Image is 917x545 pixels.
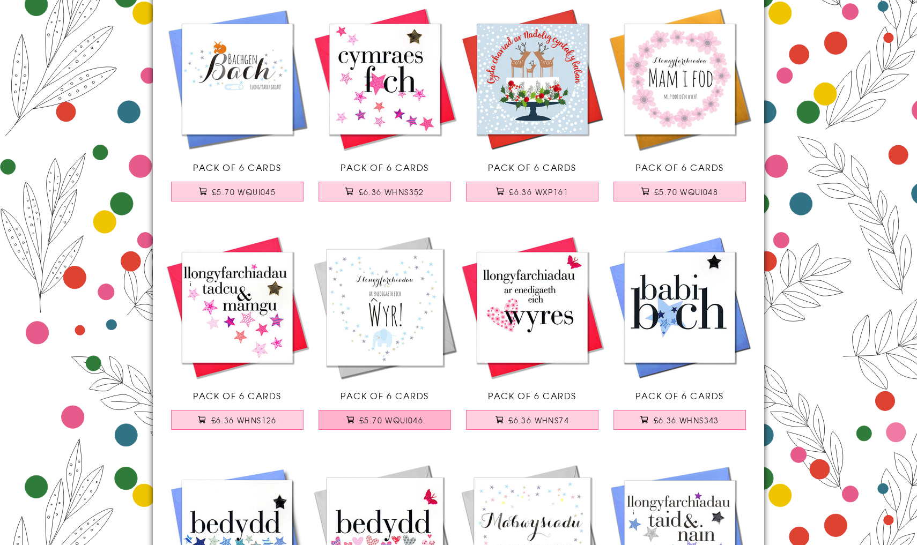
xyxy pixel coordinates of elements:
[212,186,276,197] span: £5.70 WQUI045
[311,5,458,212] a: Welsh Baby Girl Card, Cymraes Fach, Pink Stars, fabric butterfly embellished Pack of 6 Cards £6.3...
[654,186,718,197] span: £5.70 WQUI048
[171,182,304,201] button: £5.70 WQUI045
[164,5,311,212] a: Welsh Baby Card, Mobile, Baby Boy Congratulations Pack of 6 Cards £5.70 WQUI045
[193,389,282,402] span: Pack of 6 Cards
[319,410,452,430] button: £5.70 WQUI046
[488,389,576,402] span: Pack of 6 Cards
[164,5,311,153] img: Welsh Baby Card, Mobile, Baby Boy Congratulations
[458,234,606,441] a: Welsh New Granddaughter Congratulations Card, Pink Heart, butterfly embellished Pack of 6 Cards £...
[488,161,576,174] span: Pack of 6 Cards
[311,234,458,441] a: Welsh Congratulations on the birth of your Grandson, Wyr, Baby Boy Pack of 6 Cards £5.70 WQUI046
[635,161,724,174] span: Pack of 6 Cards
[171,410,304,430] button: £6.36 WHNS126
[508,415,569,425] span: £6.36 WHNS74
[319,182,452,201] button: £6.36 WHNS352
[606,234,753,381] img: Welsh Baby Card, Babi Bach, Baby Boy - Silver Star, padded star embellished
[458,5,606,212] a: Welsh Babys 1st Christmas Card, Nadolig Llawen, Reindeer, Pompom Embellished Pack of 6 Cards £6.3...
[509,186,568,197] span: £6.36 WXP161
[606,5,753,153] img: Welsh Baby Card, Congratulations Mum to be, You'll be brilliant
[311,5,458,153] img: Welsh Baby Girl Card, Cymraes Fach, Pink Stars, fabric butterfly embellished
[211,415,277,425] span: £6.36 WHNS126
[193,161,282,174] span: Pack of 6 Cards
[164,234,311,381] img: Welsh Congratulations Grandparent Card, Tadcu & Mamgu, padded star embellished
[164,234,311,441] a: Welsh Congratulations Grandparent Card, Tadcu & Mamgu, padded star embellished Pack of 6 Cards £6...
[466,410,599,430] button: £6.36 WHNS74
[606,234,753,441] a: Welsh Baby Card, Babi Bach, Baby Boy - Silver Star, padded star embellished Pack of 6 Cards £6.36...
[606,5,753,212] a: Welsh Baby Card, Congratulations Mum to be, You'll be brilliant Pack of 6 Cards £5.70 WQUI048
[341,161,429,174] span: Pack of 6 Cards
[613,410,746,430] button: £6.36 WHNS343
[466,182,599,201] button: £6.36 WXP161
[359,186,424,197] span: £6.36 WHNS352
[458,5,606,153] img: Welsh Babys 1st Christmas Card, Nadolig Llawen, Reindeer, Pompom Embellished
[635,389,724,402] span: Pack of 6 Cards
[654,415,719,425] span: £6.36 WHNS343
[359,415,423,425] span: £5.70 WQUI046
[458,234,606,381] img: Welsh New Granddaughter Congratulations Card, Pink Heart, butterfly embellished
[311,234,458,381] img: Welsh Congratulations on the birth of your Grandson, Wyr, Baby Boy
[341,389,429,402] span: Pack of 6 Cards
[613,182,746,201] button: £5.70 WQUI048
